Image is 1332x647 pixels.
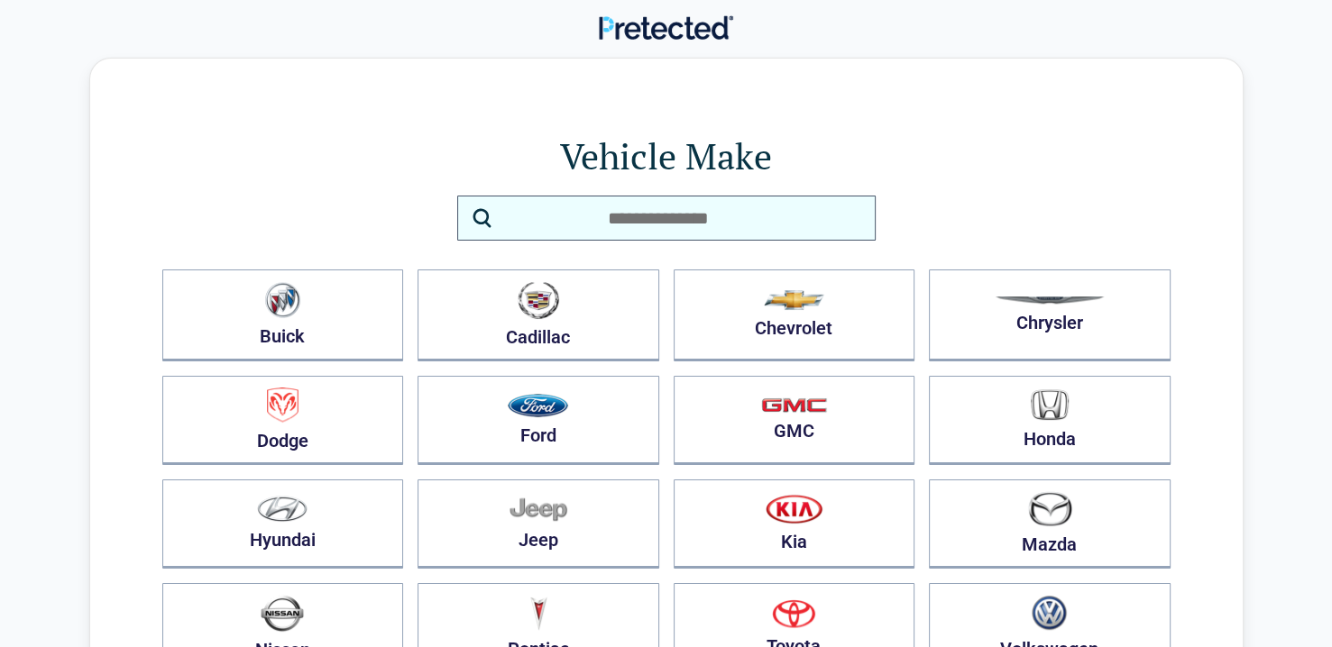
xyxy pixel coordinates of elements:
[674,376,915,465] button: GMC
[929,269,1171,361] button: Chrysler
[162,269,404,361] button: Buick
[418,269,659,361] button: Cadillac
[929,376,1171,465] button: Honda
[674,479,915,569] button: Kia
[162,479,404,569] button: Hyundai
[929,479,1171,569] button: Mazda
[418,376,659,465] button: Ford
[674,269,915,361] button: Chevrolet
[162,131,1171,181] h1: Vehicle Make
[162,376,404,465] button: Dodge
[418,479,659,569] button: Jeep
